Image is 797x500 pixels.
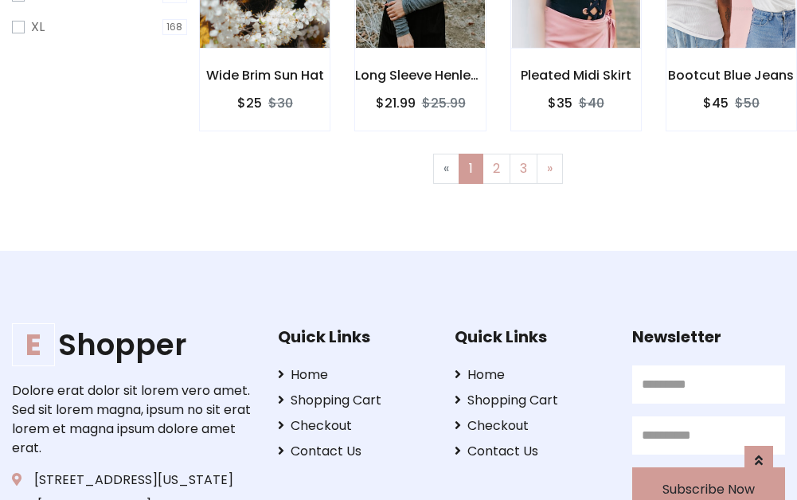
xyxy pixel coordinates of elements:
[455,327,608,346] h5: Quick Links
[459,154,483,184] a: 1
[12,381,253,458] p: Dolore erat dolor sit lorem vero amet. Sed sit lorem magna, ipsum no sit erat lorem et magna ipsu...
[278,416,431,436] a: Checkout
[12,323,55,366] span: E
[12,327,253,362] a: EShopper
[162,19,188,35] span: 168
[735,94,760,112] del: $50
[278,365,431,385] a: Home
[579,94,604,112] del: $40
[548,96,572,111] h6: $35
[376,96,416,111] h6: $21.99
[278,327,431,346] h5: Quick Links
[510,154,537,184] a: 3
[278,442,431,461] a: Contact Us
[482,154,510,184] a: 2
[12,471,253,490] p: [STREET_ADDRESS][US_STATE]
[455,442,608,461] a: Contact Us
[211,154,785,184] nav: Page navigation
[537,154,563,184] a: Next
[455,365,608,385] a: Home
[237,96,262,111] h6: $25
[547,159,553,178] span: »
[268,94,293,112] del: $30
[278,391,431,410] a: Shopping Cart
[455,416,608,436] a: Checkout
[666,68,796,83] h6: Bootcut Blue Jeans
[511,68,641,83] h6: Pleated Midi Skirt
[422,94,466,112] del: $25.99
[632,327,785,346] h5: Newsletter
[703,96,729,111] h6: $45
[31,18,45,37] label: XL
[355,68,485,83] h6: Long Sleeve Henley T-Shirt
[12,327,253,362] h1: Shopper
[455,391,608,410] a: Shopping Cart
[200,68,330,83] h6: Wide Brim Sun Hat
